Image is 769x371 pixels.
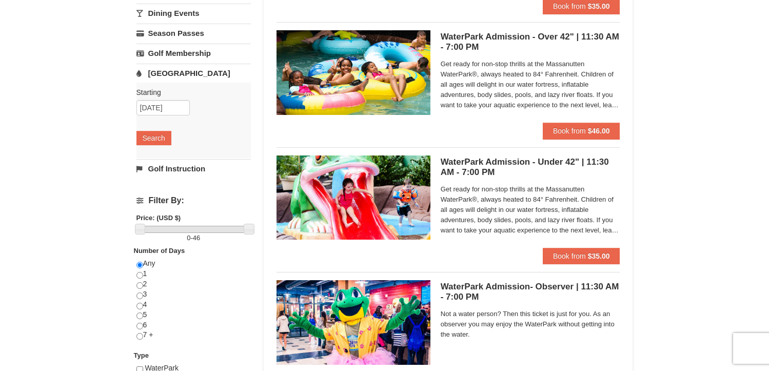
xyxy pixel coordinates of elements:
strong: $46.00 [588,127,610,135]
a: Golf Membership [136,44,251,63]
span: Not a water person? Then this ticket is just for you. As an observer you may enjoy the WaterPark ... [441,309,620,340]
a: Dining Events [136,4,251,23]
h4: Filter By: [136,196,251,205]
strong: $35.00 [588,2,610,10]
label: Starting [136,87,243,97]
a: Golf Instruction [136,159,251,178]
span: 46 [193,234,200,242]
a: [GEOGRAPHIC_DATA] [136,64,251,83]
img: 6619917-1570-0b90b492.jpg [277,155,430,240]
label: - [136,233,251,243]
h5: WaterPark Admission - Under 42" | 11:30 AM - 7:00 PM [441,157,620,178]
button: Book from $35.00 [543,248,620,264]
span: Book from [553,252,586,260]
button: Search [136,131,171,145]
strong: Price: (USD $) [136,214,181,222]
span: Get ready for non-stop thrills at the Massanutten WaterPark®, always heated to 84° Fahrenheit. Ch... [441,184,620,236]
span: Book from [553,2,586,10]
div: Any 1 2 3 4 5 6 7 + [136,259,251,350]
span: Get ready for non-stop thrills at the Massanutten WaterPark®, always heated to 84° Fahrenheit. Ch... [441,59,620,110]
button: Book from $46.00 [543,123,620,139]
img: 6619917-1587-675fdf84.jpg [277,280,430,364]
strong: Type [134,352,149,359]
span: 0 [187,234,190,242]
strong: $35.00 [588,252,610,260]
h5: WaterPark Admission - Over 42" | 11:30 AM - 7:00 PM [441,32,620,52]
strong: Number of Days [134,247,185,255]
img: 6619917-1560-394ba125.jpg [277,30,430,114]
span: Book from [553,127,586,135]
a: Season Passes [136,24,251,43]
h5: WaterPark Admission- Observer | 11:30 AM - 7:00 PM [441,282,620,302]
